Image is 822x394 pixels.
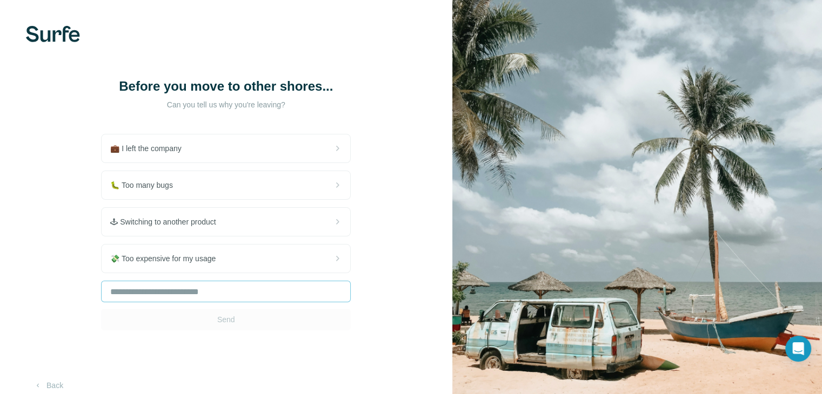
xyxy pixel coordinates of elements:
span: 🐛 Too many bugs [110,180,182,191]
div: Open Intercom Messenger [785,336,811,362]
span: 🕹 Switching to another product [110,216,224,227]
span: 💸 Too expensive for my usage [110,253,224,264]
img: Surfe's logo [26,26,80,42]
h1: Before you move to other shores... [118,78,334,95]
p: Can you tell us why you're leaving? [118,99,334,110]
span: 💼 I left the company [110,143,190,154]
